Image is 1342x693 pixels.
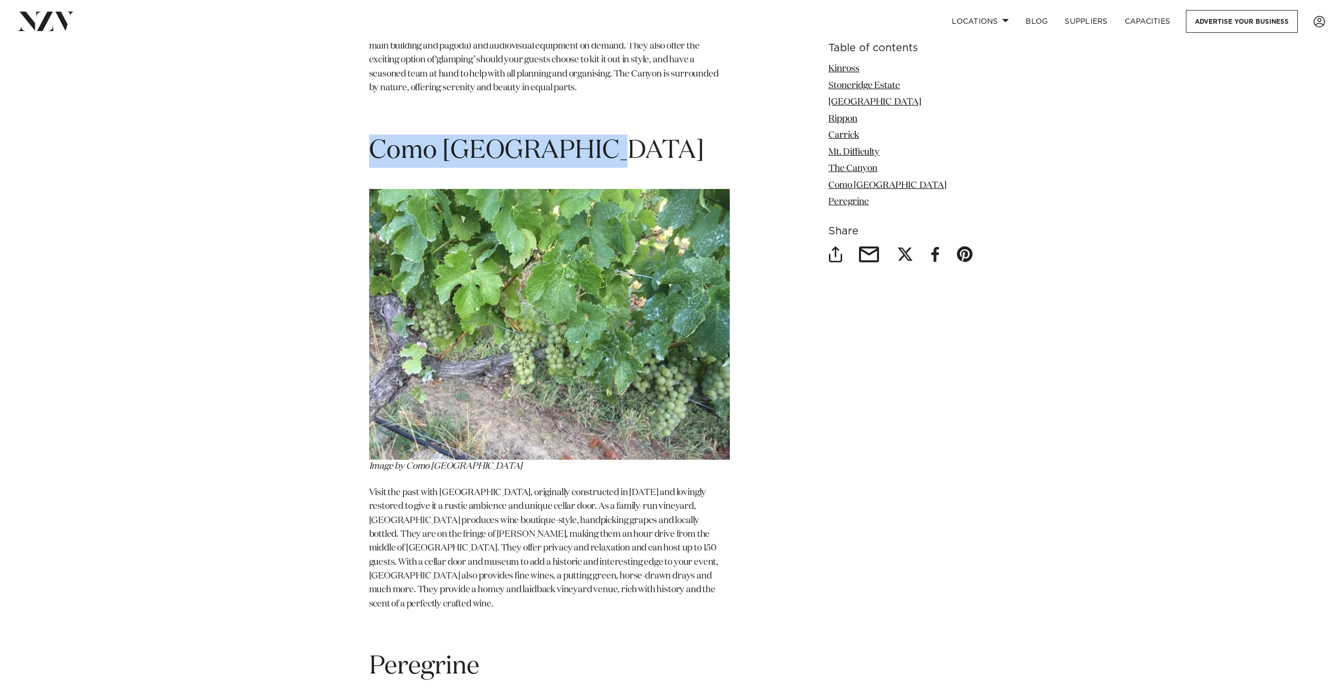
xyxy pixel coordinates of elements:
[369,189,730,460] img: queenstown, queenstown vineyard venue, vineyard
[369,654,479,679] span: Peregrine
[828,197,869,206] a: Peregrine
[943,10,1017,33] a: Locations
[828,43,973,54] h6: Table of contents
[828,131,859,140] a: Carrick
[369,462,523,471] span: Image by Como [GEOGRAPHIC_DATA]
[1017,10,1056,33] a: BLOG
[369,488,719,609] span: Visit the past with [GEOGRAPHIC_DATA], originally constructed in [DATE] and lovingly restored to ...
[828,181,947,189] a: Como [GEOGRAPHIC_DATA]
[828,64,860,73] a: Kinross
[1186,10,1298,33] a: Advertise your business
[17,12,74,31] img: nzv-logo.png
[1116,10,1179,33] a: Capacities
[828,147,880,156] a: Mt. Difficulty
[828,226,973,237] h6: Share
[828,98,921,107] a: [GEOGRAPHIC_DATA]
[369,138,704,164] span: Como [GEOGRAPHIC_DATA]
[828,164,877,173] a: The Canyon
[828,114,857,123] a: Rippon
[1056,10,1116,33] a: SUPPLIERS
[828,81,900,90] a: Stoneridge Estate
